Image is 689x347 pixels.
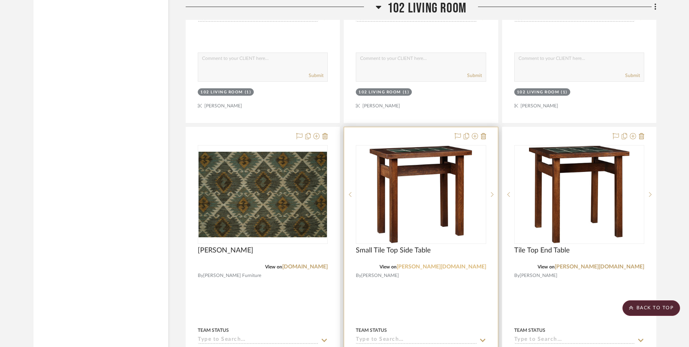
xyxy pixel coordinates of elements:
scroll-to-top-button: BACK TO TOP [622,300,680,316]
a: [PERSON_NAME][DOMAIN_NAME] [397,264,486,270]
input: Type to Search… [198,336,318,344]
div: 0 [356,145,485,244]
div: 102 Living Room [200,89,243,95]
span: View on [265,265,282,269]
span: View on [380,265,397,269]
button: Submit [309,72,323,79]
span: [PERSON_NAME] [198,246,253,255]
div: (1) [245,89,251,95]
div: Team Status [356,327,387,334]
img: LETHIO PEBBLE [199,152,327,237]
a: [PERSON_NAME][DOMAIN_NAME] [555,264,644,270]
span: By [356,272,361,279]
button: Submit [467,72,482,79]
div: (1) [403,89,410,95]
img: Tile Top End Table [529,146,629,243]
div: (1) [561,89,568,95]
div: Team Status [198,327,229,334]
button: Submit [625,72,640,79]
div: 102 Living Room [359,89,401,95]
input: Type to Search… [514,336,635,344]
span: [PERSON_NAME] [520,272,557,279]
a: [DOMAIN_NAME] [282,264,328,270]
input: Type to Search… [356,336,476,344]
span: Tile Top End Table [514,246,570,255]
div: 102 Living Room [517,89,559,95]
img: Small Tile Top Side Table [370,146,472,243]
span: View on [538,265,555,269]
span: [PERSON_NAME] [361,272,399,279]
span: [PERSON_NAME] Furniture [203,272,261,279]
span: By [198,272,203,279]
div: Team Status [514,327,545,334]
span: Small Tile Top Side Table [356,246,431,255]
span: By [514,272,520,279]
